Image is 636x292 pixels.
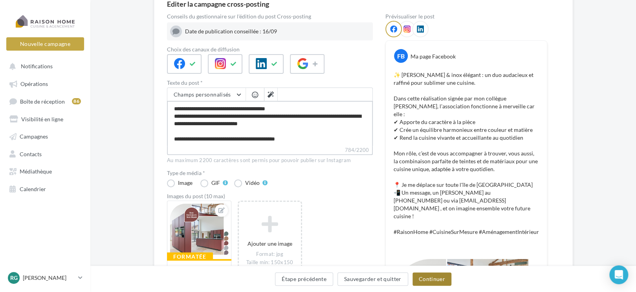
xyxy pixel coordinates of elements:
div: FB [394,49,408,63]
div: Formatée [167,252,213,261]
div: Images du post (10 max) [167,193,373,199]
span: Champs personnalisés [174,91,231,98]
span: Calendrier [20,185,46,192]
div: Au maximum 2200 caractères sont permis pour pouvoir publier sur Instagram [167,157,373,164]
div: Ma page Facebook [411,53,456,60]
span: Campagnes [20,133,48,140]
div: Image [178,180,192,186]
a: Rg [PERSON_NAME] [6,270,84,285]
span: Médiathèque [20,168,52,175]
p: [PERSON_NAME] [23,274,75,282]
p: ✨ [PERSON_NAME] & inox élégant : un duo audacieux et raffiné pour sublimer une cuisine. Dans cett... [394,71,539,236]
span: Contacts [20,150,42,157]
span: Notifications [21,63,53,69]
div: Prévisualiser le post [385,14,547,19]
label: 784/2200 [167,146,373,155]
button: Notifications [5,59,82,73]
div: Open Intercom Messenger [609,265,628,284]
div: Vidéo [245,180,260,186]
a: Opérations [5,76,86,90]
div: Date de publication conseillée : 16/09 [185,27,370,35]
div: Editer la campagne cross-posting [167,0,269,7]
div: Conseils du gestionnaire sur l'édition du post Cross-posting [167,14,373,19]
a: Contacts [5,146,86,161]
span: Rg [10,274,18,282]
button: Continuer [412,272,451,286]
span: Visibilité en ligne [21,115,63,122]
a: Boîte de réception86 [5,94,86,108]
span: Boîte de réception [20,98,65,104]
a: Médiathèque [5,164,86,178]
div: 86 [72,98,81,104]
button: Sauvegarder et quitter [337,272,408,286]
a: Campagnes [5,129,86,143]
span: Opérations [20,80,48,87]
button: Champs personnalisés [167,88,246,101]
div: moodboard cuisine [174,265,209,281]
label: Texte du post * [167,80,373,86]
button: Étape précédente [275,272,333,286]
label: Choix des canaux de diffusion [167,47,373,52]
a: Calendrier [5,181,86,195]
button: Nouvelle campagne [6,37,84,51]
a: Visibilité en ligne [5,111,86,126]
label: Type de média * [167,170,373,176]
div: GIF [211,180,220,186]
